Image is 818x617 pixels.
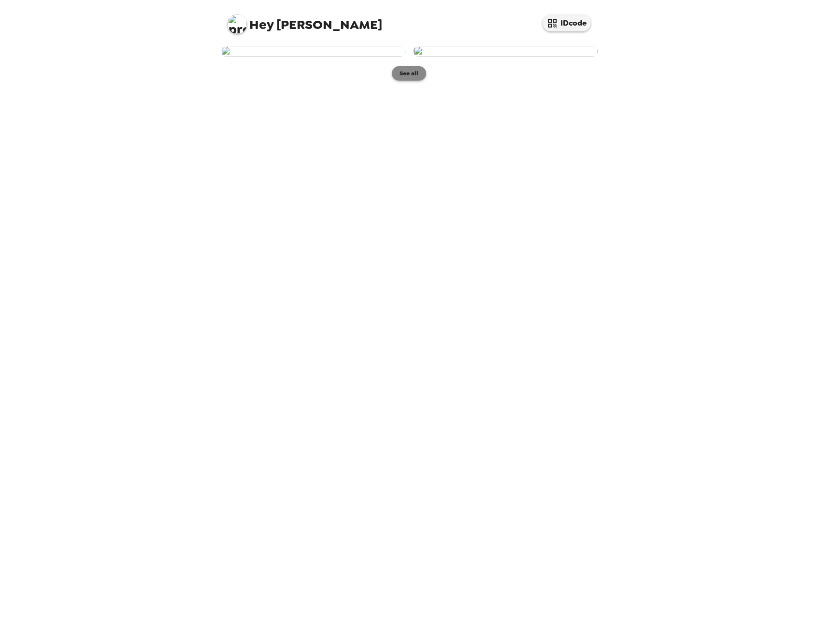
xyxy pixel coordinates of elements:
[228,14,247,34] img: profile pic
[392,66,426,81] button: See all
[221,46,405,56] img: user-272194
[413,46,598,56] img: user-272193
[543,14,591,31] button: IDcode
[249,16,273,33] span: Hey
[228,10,382,31] span: [PERSON_NAME]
